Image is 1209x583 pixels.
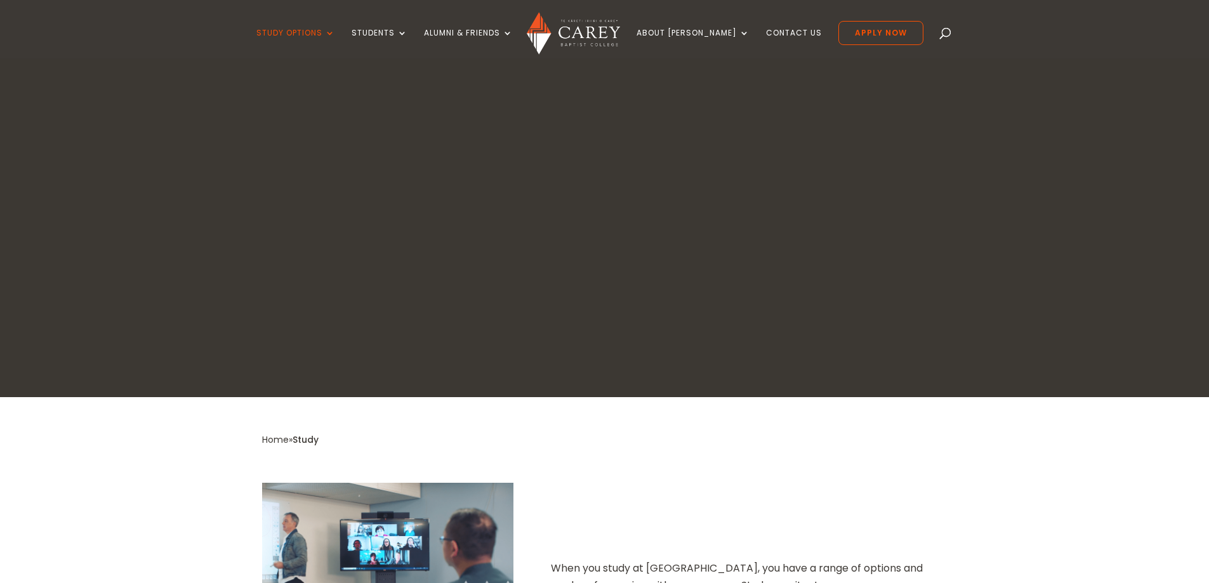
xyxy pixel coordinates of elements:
a: Apply Now [838,21,923,45]
span: Study [293,433,319,446]
a: Study Options [256,29,335,58]
a: Students [352,29,407,58]
a: Home [262,433,289,446]
img: Carey Baptist College [527,12,620,55]
a: Contact Us [766,29,822,58]
a: Alumni & Friends [424,29,513,58]
span: » [262,433,319,446]
a: About [PERSON_NAME] [637,29,750,58]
